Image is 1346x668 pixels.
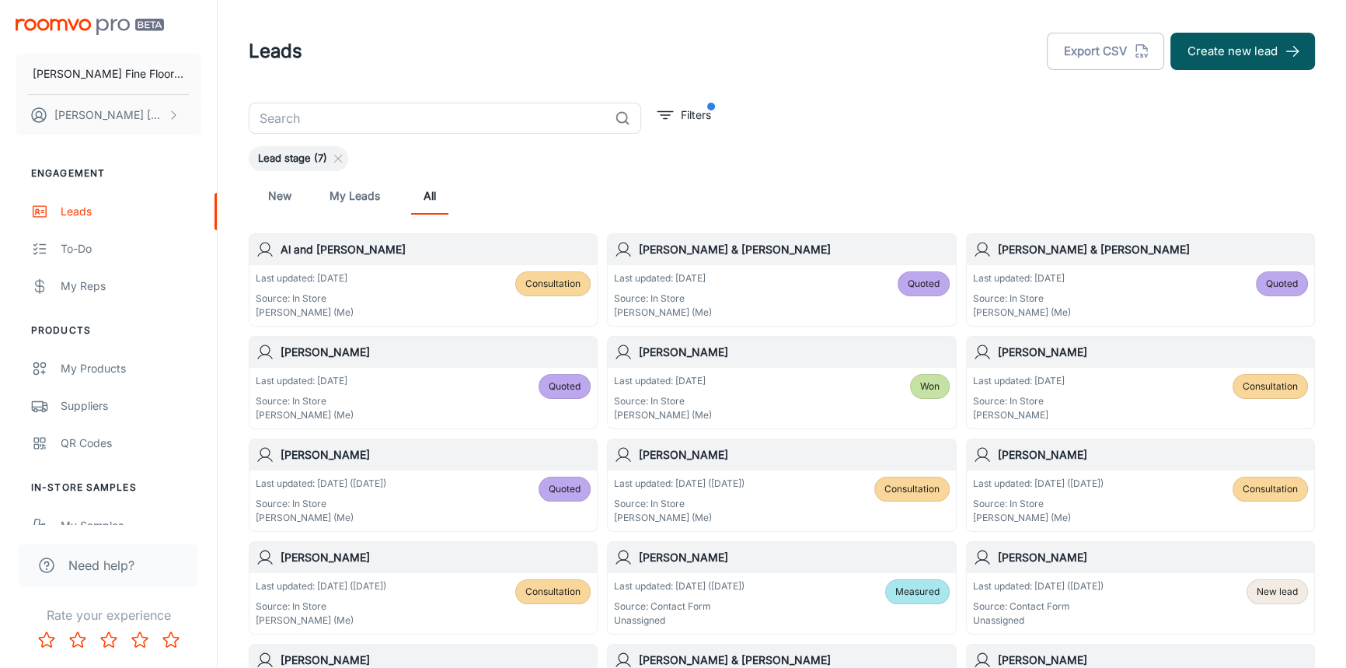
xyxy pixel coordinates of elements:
[1170,33,1315,70] button: Create new lead
[998,241,1308,258] h6: [PERSON_NAME] & [PERSON_NAME]
[884,482,940,496] span: Consultation
[54,107,164,124] p: [PERSON_NAME] [PERSON_NAME]
[256,579,386,593] p: Last updated: [DATE] ([DATE])
[614,579,744,593] p: Last updated: [DATE] ([DATE])
[249,541,598,635] a: [PERSON_NAME]Last updated: [DATE] ([DATE])Source: In Store[PERSON_NAME] (Me)Consultation
[61,360,201,377] div: My Products
[549,379,581,393] span: Quoted
[895,585,940,599] span: Measured
[973,271,1071,285] p: Last updated: [DATE]
[249,336,598,429] a: [PERSON_NAME]Last updated: [DATE]Source: In Store[PERSON_NAME] (Me)Quoted
[16,54,201,94] button: [PERSON_NAME] Fine Floors, Inc
[249,37,302,65] h1: Leads
[614,511,744,525] p: [PERSON_NAME] (Me)
[639,241,949,258] h6: [PERSON_NAME] & [PERSON_NAME]
[61,278,201,295] div: My Reps
[12,606,204,624] p: Rate your experience
[256,408,354,422] p: [PERSON_NAME] (Me)
[155,624,187,656] button: Rate 5 star
[973,306,1071,320] p: [PERSON_NAME] (Me)
[966,439,1315,532] a: [PERSON_NAME]Last updated: [DATE] ([DATE])Source: In Store[PERSON_NAME] (Me)Consultation
[256,497,386,511] p: Source: In Store
[614,477,744,491] p: Last updated: [DATE] ([DATE])
[966,233,1315,327] a: [PERSON_NAME] & [PERSON_NAME]Last updated: [DATE]Source: In Store[PERSON_NAME] (Me)Quoted
[330,177,380,215] a: My Leads
[281,344,591,361] h6: [PERSON_NAME]
[261,177,298,215] a: New
[607,439,956,532] a: [PERSON_NAME]Last updated: [DATE] ([DATE])Source: In Store[PERSON_NAME] (Me)Consultation
[31,624,62,656] button: Rate 1 star
[998,344,1308,361] h6: [PERSON_NAME]
[973,511,1104,525] p: [PERSON_NAME] (Me)
[614,374,712,388] p: Last updated: [DATE]
[256,292,354,306] p: Source: In Store
[973,394,1065,408] p: Source: In Store
[256,271,354,285] p: Last updated: [DATE]
[973,614,1104,628] p: Unassigned
[1243,379,1298,393] span: Consultation
[411,177,448,215] a: All
[249,103,608,134] input: Search
[973,477,1104,491] p: Last updated: [DATE] ([DATE])
[973,600,1104,614] p: Source: Contact Form
[525,277,581,291] span: Consultation
[249,146,348,171] div: Lead stage (7)
[920,379,940,393] span: Won
[61,517,201,534] div: My Samples
[61,397,201,414] div: Suppliers
[124,624,155,656] button: Rate 4 star
[256,394,354,408] p: Source: In Store
[256,614,386,628] p: [PERSON_NAME] (Me)
[966,336,1315,429] a: [PERSON_NAME]Last updated: [DATE]Source: In Store[PERSON_NAME]Consultation
[614,306,712,320] p: [PERSON_NAME] (Me)
[281,549,591,566] h6: [PERSON_NAME]
[998,549,1308,566] h6: [PERSON_NAME]
[973,497,1104,511] p: Source: In Store
[614,600,744,614] p: Source: Contact Form
[614,614,744,628] p: Unassigned
[256,306,354,320] p: [PERSON_NAME] (Me)
[62,624,93,656] button: Rate 2 star
[68,556,134,575] span: Need help?
[607,233,956,327] a: [PERSON_NAME] & [PERSON_NAME]Last updated: [DATE]Source: In Store[PERSON_NAME] (Me)Quoted
[639,446,949,463] h6: [PERSON_NAME]
[681,107,711,124] p: Filters
[973,579,1104,593] p: Last updated: [DATE] ([DATE])
[607,336,956,429] a: [PERSON_NAME]Last updated: [DATE]Source: In Store[PERSON_NAME] (Me)Won
[973,292,1071,306] p: Source: In Store
[256,374,354,388] p: Last updated: [DATE]
[1243,482,1298,496] span: Consultation
[1266,277,1298,291] span: Quoted
[281,241,591,258] h6: Al and [PERSON_NAME]
[973,374,1065,388] p: Last updated: [DATE]
[61,435,201,452] div: QR Codes
[525,585,581,599] span: Consultation
[614,497,744,511] p: Source: In Store
[256,511,386,525] p: [PERSON_NAME] (Me)
[249,151,336,166] span: Lead stage (7)
[249,233,598,327] a: Al and [PERSON_NAME]Last updated: [DATE]Source: In Store[PERSON_NAME] (Me)Consultation
[614,394,712,408] p: Source: In Store
[16,19,164,35] img: Roomvo PRO Beta
[16,95,201,135] button: [PERSON_NAME] [PERSON_NAME]
[614,271,712,285] p: Last updated: [DATE]
[973,408,1065,422] p: [PERSON_NAME]
[614,408,712,422] p: [PERSON_NAME] (Me)
[93,624,124,656] button: Rate 3 star
[61,240,201,257] div: To-do
[281,446,591,463] h6: [PERSON_NAME]
[1257,585,1298,599] span: New lead
[249,439,598,532] a: [PERSON_NAME]Last updated: [DATE] ([DATE])Source: In Store[PERSON_NAME] (Me)Quoted
[639,344,949,361] h6: [PERSON_NAME]
[61,203,201,220] div: Leads
[1047,33,1164,70] button: Export CSV
[998,446,1308,463] h6: [PERSON_NAME]
[614,292,712,306] p: Source: In Store
[33,65,184,82] p: [PERSON_NAME] Fine Floors, Inc
[654,103,715,128] button: filter
[966,541,1315,635] a: [PERSON_NAME]Last updated: [DATE] ([DATE])Source: Contact FormUnassignedNew lead
[256,477,386,491] p: Last updated: [DATE] ([DATE])
[607,541,956,635] a: [PERSON_NAME]Last updated: [DATE] ([DATE])Source: Contact FormUnassignedMeasured
[549,482,581,496] span: Quoted
[639,549,949,566] h6: [PERSON_NAME]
